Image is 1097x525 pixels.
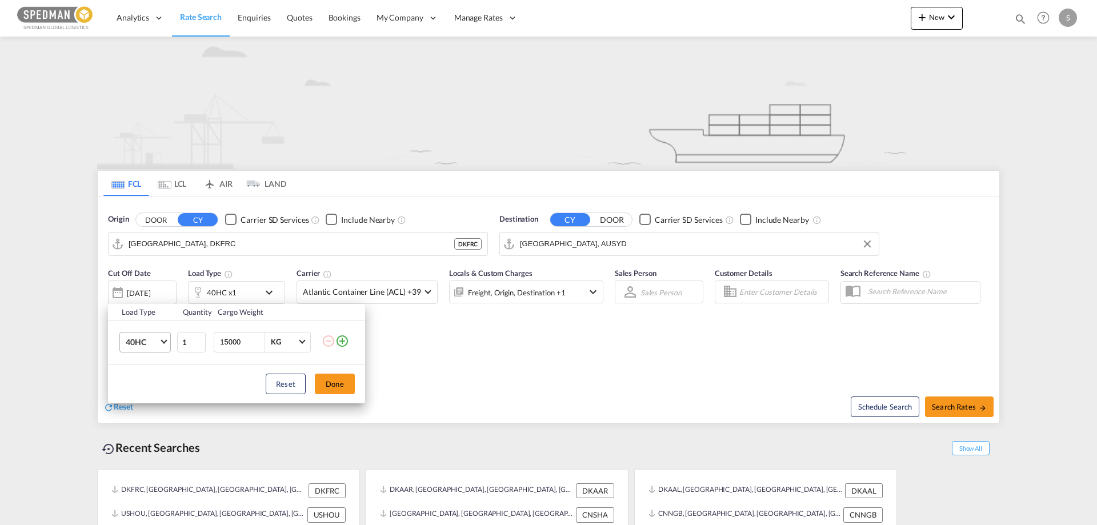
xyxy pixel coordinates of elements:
[315,374,355,394] button: Done
[119,332,171,352] md-select: Choose: 40HC
[108,304,176,320] th: Load Type
[335,334,349,348] md-icon: icon-plus-circle-outline
[271,337,281,346] div: KG
[177,332,206,352] input: Qty
[219,332,265,352] input: Enter Weight
[322,334,335,348] md-icon: icon-minus-circle-outline
[126,336,159,348] span: 40HC
[176,304,211,320] th: Quantity
[266,374,306,394] button: Reset
[218,307,315,317] div: Cargo Weight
